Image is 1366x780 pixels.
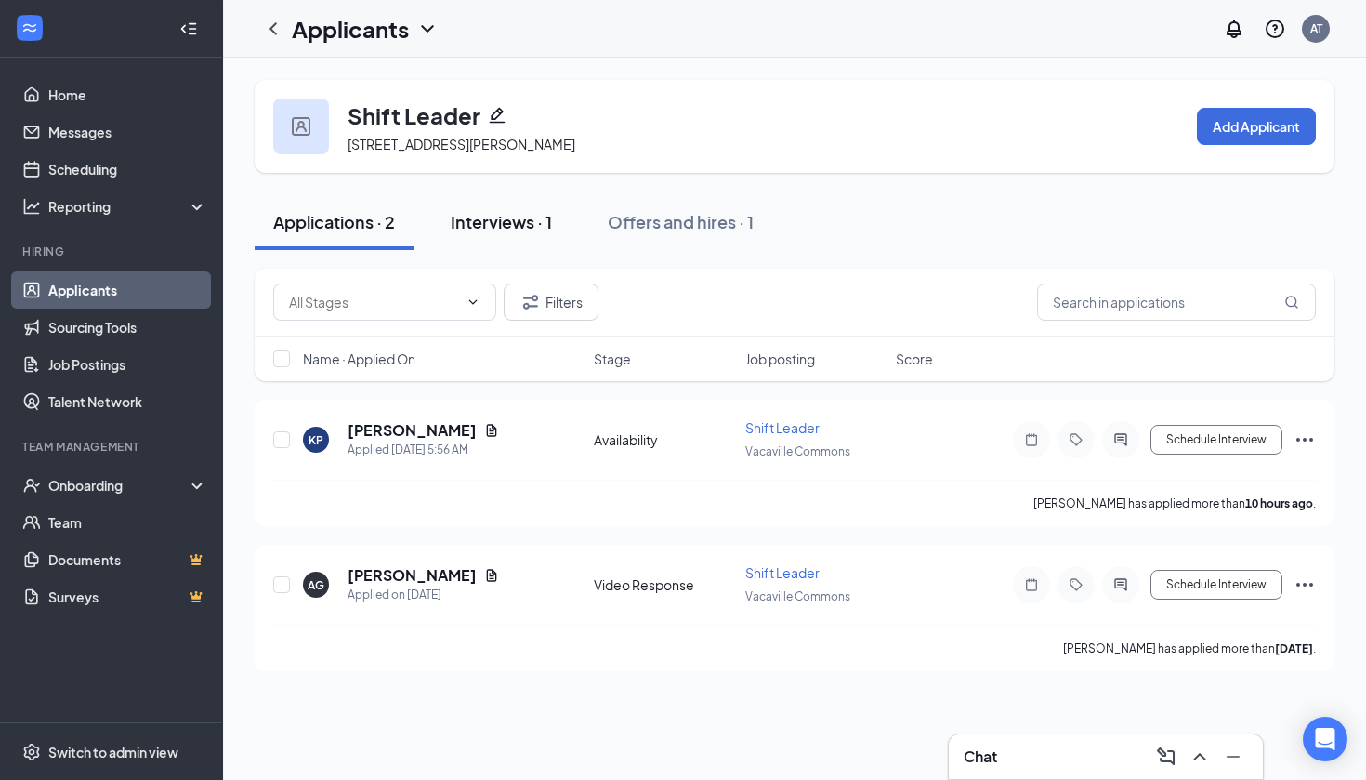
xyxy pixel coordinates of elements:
svg: Collapse [179,20,198,38]
svg: Filter [519,291,542,313]
div: Applied [DATE] 5:56 AM [348,441,499,459]
svg: Minimize [1222,746,1244,768]
span: Shift Leader [745,564,820,581]
svg: Ellipses [1294,574,1316,596]
a: Job Postings [48,346,207,383]
b: 10 hours ago [1245,496,1313,510]
h5: [PERSON_NAME] [348,420,477,441]
button: Schedule Interview [1150,570,1282,600]
h5: [PERSON_NAME] [348,565,477,586]
a: Applicants [48,271,207,309]
span: Vacaville Commons [745,589,850,603]
svg: ChevronLeft [262,18,284,40]
h1: Applicants [292,13,409,45]
div: Applied on [DATE] [348,586,499,604]
div: Reporting [48,197,208,216]
svg: Tag [1065,432,1087,447]
svg: Settings [22,743,41,761]
div: Video Response [594,575,734,594]
h3: Shift Leader [348,99,480,131]
p: [PERSON_NAME] has applied more than . [1063,641,1316,656]
svg: Document [484,568,499,583]
div: Open Intercom Messenger [1303,717,1347,761]
div: Team Management [22,439,204,455]
a: Scheduling [48,151,207,188]
svg: ComposeMessage [1155,746,1177,768]
div: Hiring [22,244,204,259]
div: AG [308,577,324,593]
svg: Pencil [488,106,506,125]
svg: Analysis [22,197,41,216]
svg: UserCheck [22,476,41,495]
a: Sourcing Tools [48,309,207,346]
div: Availability [594,430,734,449]
svg: ChevronDown [416,18,439,40]
button: ChevronUp [1185,742,1215,772]
button: ComposeMessage [1151,742,1181,772]
svg: Note [1020,432,1043,447]
b: [DATE] [1275,641,1313,655]
button: Schedule Interview [1150,425,1282,455]
span: Shift Leader [745,419,820,436]
input: Search in applications [1037,284,1316,321]
h3: Chat [964,747,997,767]
p: [PERSON_NAME] has applied more than . [1033,496,1316,511]
button: Minimize [1218,742,1248,772]
span: Score [896,350,933,368]
svg: Document [484,423,499,438]
button: Filter Filters [504,284,598,321]
svg: ActiveChat [1110,432,1132,447]
span: Vacaville Commons [745,444,850,458]
a: Talent Network [48,383,207,420]
div: Applications · 2 [273,210,395,233]
span: Stage [594,350,631,368]
div: Switch to admin view [48,743,178,761]
div: Offers and hires · 1 [608,210,754,233]
span: Name · Applied On [303,350,415,368]
svg: ChevronDown [466,295,480,310]
div: AT [1310,20,1322,36]
input: All Stages [289,292,458,312]
svg: Notifications [1223,18,1245,40]
span: Job posting [745,350,815,368]
svg: ActiveChat [1110,577,1132,592]
svg: Ellipses [1294,429,1316,451]
a: DocumentsCrown [48,541,207,578]
img: user icon [292,117,310,136]
svg: ChevronUp [1189,746,1211,768]
div: Onboarding [48,476,191,495]
a: Team [48,504,207,541]
svg: Note [1020,577,1043,592]
a: Home [48,76,207,113]
div: KP [309,432,323,448]
svg: MagnifyingGlass [1284,295,1299,310]
svg: QuestionInfo [1264,18,1286,40]
svg: Tag [1065,577,1087,592]
span: [STREET_ADDRESS][PERSON_NAME] [348,136,575,152]
div: Interviews · 1 [451,210,552,233]
svg: WorkstreamLogo [20,19,39,37]
a: SurveysCrown [48,578,207,615]
a: Messages [48,113,207,151]
button: Add Applicant [1197,108,1316,145]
